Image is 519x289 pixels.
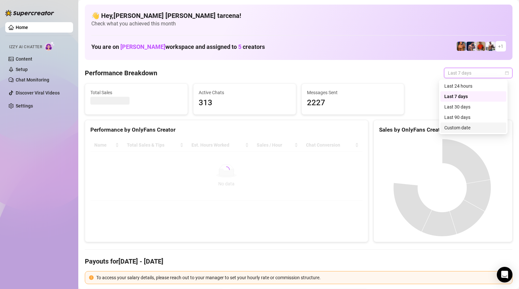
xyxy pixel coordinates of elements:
div: Last 30 days [444,103,502,110]
div: Custom date [440,123,506,133]
img: JUSTIN [486,42,495,51]
div: Last 7 days [440,91,506,102]
span: loading [223,166,230,173]
img: Justin [476,42,485,51]
span: 2227 [307,97,399,109]
div: Last 24 hours [440,81,506,91]
span: Total Sales [90,89,182,96]
a: Settings [16,103,33,108]
div: To access your salary details, please reach out to your manager to set your hourly rate or commis... [96,274,508,281]
a: Content [16,56,32,62]
div: Sales by OnlyFans Creator [379,125,507,134]
span: Last 7 days [448,68,509,78]
div: Open Intercom Messenger [497,267,512,282]
span: 313 [199,97,291,109]
span: Messages Sent [307,89,399,96]
span: exclamation-circle [89,275,94,280]
img: AI Chatter [45,41,55,51]
div: Last 7 days [444,93,502,100]
span: Active Chats [199,89,291,96]
a: Chat Monitoring [16,77,49,82]
div: Custom date [444,124,502,131]
span: 5 [238,43,241,50]
a: Setup [16,67,28,72]
span: Izzy AI Chatter [9,44,42,50]
div: Performance by OnlyFans Creator [90,125,363,134]
img: logo-BBDzfeDw.svg [5,10,54,16]
div: Last 90 days [444,114,502,121]
a: Home [16,25,28,30]
h4: Performance Breakdown [85,68,157,78]
div: Last 24 hours [444,82,502,90]
img: Axel [466,42,476,51]
span: Check what you achieved this month [91,20,506,27]
h4: 👋 Hey, [PERSON_NAME] [PERSON_NAME] tarcena ! [91,11,506,20]
a: Discover Viral Videos [16,90,60,95]
div: Last 90 days [440,112,506,123]
div: Last 30 days [440,102,506,112]
h4: Payouts for [DATE] - [DATE] [85,257,512,266]
img: JG [457,42,466,51]
span: [PERSON_NAME] [120,43,165,50]
span: + 1 [498,43,503,50]
span: calendar [505,71,509,75]
h1: You are on workspace and assigned to creators [91,43,265,51]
